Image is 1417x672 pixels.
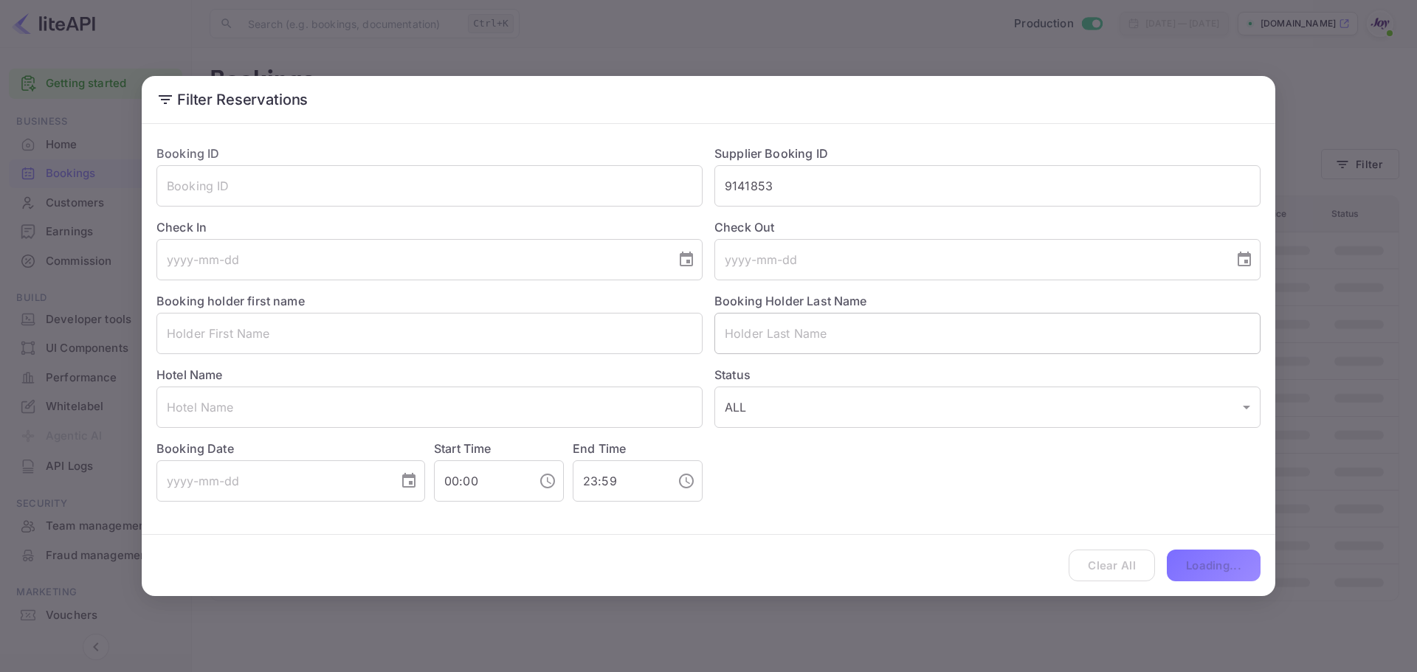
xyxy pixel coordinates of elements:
input: hh:mm [573,460,666,502]
label: Hotel Name [156,367,223,382]
div: ALL [714,387,1261,428]
input: yyyy-mm-dd [156,460,388,502]
label: Booking holder first name [156,294,305,308]
input: Hotel Name [156,387,703,428]
button: Choose date [672,245,701,274]
label: Booking Date [156,440,425,457]
button: Choose time, selected time is 12:00 AM [533,466,562,496]
label: Supplier Booking ID [714,146,828,161]
label: Check Out [714,218,1261,236]
input: yyyy-mm-dd [714,239,1224,280]
label: Start Time [434,441,492,456]
label: Booking ID [156,146,220,161]
button: Choose date [1230,245,1259,274]
input: Supplier Booking ID [714,165,1261,207]
label: Check In [156,218,703,236]
label: Status [714,366,1261,384]
input: hh:mm [434,460,527,502]
input: Booking ID [156,165,703,207]
label: End Time [573,441,626,456]
input: yyyy-mm-dd [156,239,666,280]
h2: Filter Reservations [142,76,1275,123]
button: Choose date [394,466,424,496]
label: Booking Holder Last Name [714,294,867,308]
input: Holder Last Name [714,313,1261,354]
input: Holder First Name [156,313,703,354]
button: Choose time, selected time is 11:59 PM [672,466,701,496]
